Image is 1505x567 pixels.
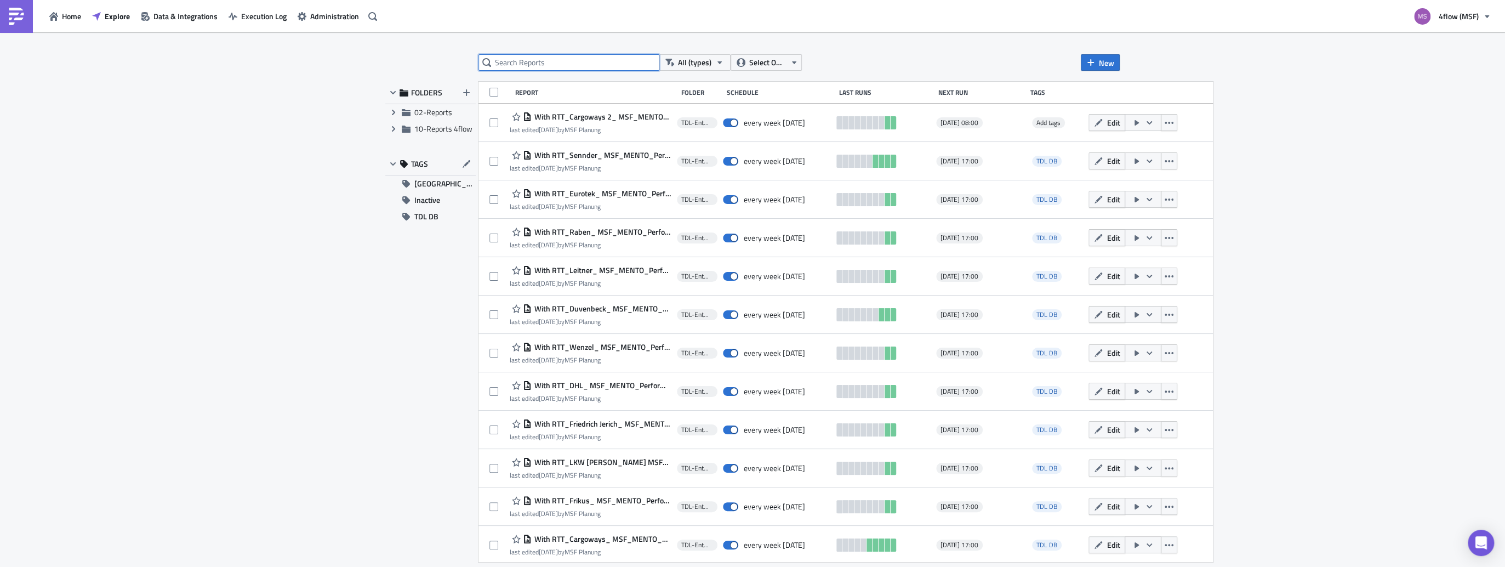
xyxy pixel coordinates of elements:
button: Edit [1088,460,1125,477]
span: Edit [1107,501,1120,512]
span: TDL DB [1032,271,1062,282]
span: [DATE] 17:00 [940,426,978,434]
span: Execution Log [241,10,287,22]
span: With RTT_Wenzel_ MSF_MENTO_Performance Dashboard Carrier_1.1 [532,342,671,352]
span: Home [62,10,81,22]
time: 2025-08-27T13:28:56Z [539,201,558,212]
span: With RTT_Leitner_ MSF_MENTO_Performance Dashboard Carrier_1.1 [532,265,671,275]
span: Edit [1107,347,1120,359]
span: TDL DB [1036,271,1057,281]
span: Edit [1107,232,1120,243]
div: every week on Wednesday [744,271,805,281]
span: With RTT_Cargoways_ MSF_MENTO_Performance Dashboard Carrier_1.1 [532,534,671,544]
button: Data & Integrations [135,8,223,25]
span: [DATE] 08:00 [940,118,978,127]
span: TDL-Entwicklung [681,349,713,358]
span: Edit [1107,309,1120,320]
div: every week on Wednesday [744,348,805,358]
span: TDL DB [1036,540,1057,550]
button: Edit [1088,421,1125,438]
div: every week on Wednesday [744,502,805,512]
span: TDL-Entwicklung [681,464,713,473]
time: 2025-08-27T13:04:35Z [539,432,558,442]
span: TDL DB [1036,463,1057,473]
time: 2025-08-27T13:32:22Z [539,163,558,173]
span: With RTT_Cargoways 2_ MSF_MENTO_Performance Dashboard Carrier_1.1 [532,112,671,122]
span: TDL-Entwicklung [681,234,713,242]
button: Administration [292,8,364,25]
span: [DATE] 17:00 [940,464,978,473]
span: TDL DB [1032,233,1062,243]
span: Administration [310,10,359,22]
span: Edit [1107,194,1120,205]
span: [GEOGRAPHIC_DATA] [414,175,476,192]
div: every week on Wednesday [744,156,805,166]
div: every week on Wednesday [744,195,805,205]
div: every week on Wednesday [744,463,805,473]
span: With RTT_LKW Walter_ MSF_MENTO_Performance Dashboard Carrier_1.1 [532,457,671,467]
div: Open Intercom Messenger [1468,530,1494,556]
span: TDL-Entwicklung [681,195,713,204]
div: every week on Wednesday [744,310,805,320]
button: Edit [1088,229,1125,246]
button: Inactive [385,192,476,208]
span: All (types) [678,56,711,69]
span: With RTT_Eurotek_ MSF_MENTO_Performance Dashboard Carrier_1.1 [532,189,671,199]
button: Edit [1088,152,1125,169]
span: Inactive [414,192,440,208]
button: TDL DB [385,208,476,225]
span: TDL DB [1036,501,1057,512]
span: [DATE] 17:00 [940,157,978,166]
span: Edit [1107,539,1120,551]
div: last edited by MSF Planung [510,433,671,441]
span: TDL-Entwicklung [681,157,713,166]
time: 2025-08-27T12:58:38Z [539,470,558,480]
div: last edited by MSF Planung [510,548,671,556]
div: last edited by MSF Planung [510,202,671,211]
img: Avatar [1413,7,1432,26]
span: 4flow (MSF) [1439,10,1479,22]
img: PushMetrics [8,8,25,25]
button: Select Owner [731,54,802,71]
span: Edit [1107,424,1120,435]
span: Add tags [1036,117,1061,128]
span: With RTT_Duvenbeck_ MSF_MENTO_Performance Dashboard Carrier_1.1 [532,304,671,314]
div: last edited by MSF Planung [510,356,671,364]
div: last edited by MSF Planung [510,509,671,518]
div: every week on Wednesday [744,118,805,128]
div: every week on Wednesday [744,425,805,435]
span: With RTT_Sennder_ MSF_MENTO_Performance Dashboard Carrier_1.1 [532,150,671,160]
span: With RTT_Friedrich Jerich_ MSF_MENTO_Performance Dashboard Carrier_1.1 [532,419,671,429]
span: With RTT_Frikus_ MSF_MENTO_Performance Dashboard Carrier_1.1 [532,496,671,506]
div: Folder [681,88,721,97]
time: 2025-08-27T13:08:39Z [539,393,558,404]
span: TDL DB [1032,309,1062,320]
button: Explore [87,8,135,25]
button: New [1081,54,1120,71]
div: Report [515,88,676,97]
button: Edit [1088,344,1125,361]
span: TDL-Entwicklung [681,272,713,281]
button: Home [44,8,87,25]
button: Edit [1088,306,1125,323]
span: FOLDERS [411,88,442,98]
span: [DATE] 17:00 [940,349,978,358]
div: last edited by MSF Planung [510,126,671,134]
span: New [1099,57,1114,69]
span: [DATE] 17:00 [940,310,978,319]
span: TDL-Entwicklung [681,387,713,396]
span: [DATE] 17:00 [940,502,978,511]
span: Edit [1107,385,1120,397]
div: last edited by MSF Planung [510,394,671,402]
time: 2025-08-27T13:13:29Z [539,355,558,365]
input: Search Reports [478,54,659,71]
span: With RTT_DHL_ MSF_MENTO_Performance Dashboard Carrier_1.1 [532,381,671,390]
span: [DATE] 17:00 [940,387,978,396]
span: TDL DB [1032,386,1062,397]
span: TDL-Entwicklung [681,502,713,511]
button: Edit [1088,191,1125,208]
span: With RTT_Raben_ MSF_MENTO_Performance Dashboard Carrier_1.1 [532,227,671,237]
